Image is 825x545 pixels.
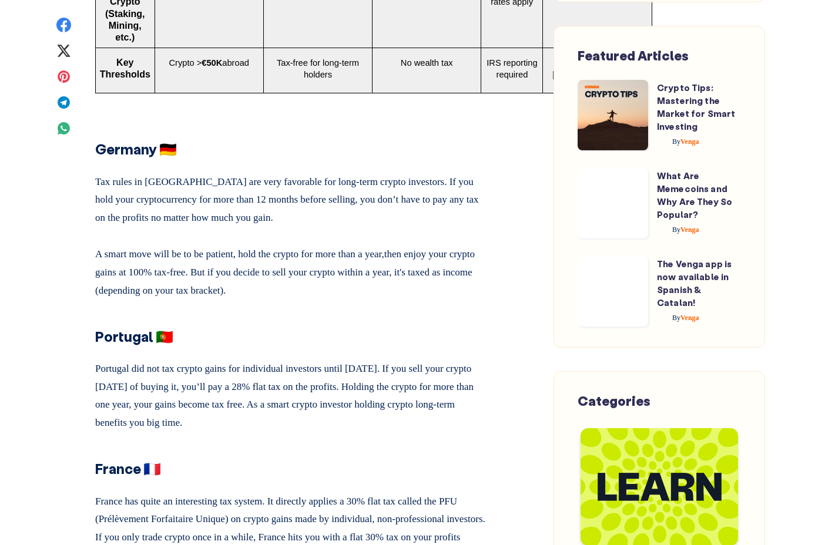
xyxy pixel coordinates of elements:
[95,241,489,300] p: A smart move will be to be patient, hold the crypto for more than a year,then enjoy your crypto g...
[95,459,161,477] strong: France 🇫🇷
[672,314,699,322] span: Venga
[657,137,699,146] a: ByVenga
[578,47,689,64] span: Featured Articles
[95,169,489,227] p: Tax rules in [GEOGRAPHIC_DATA] are very favorable for long-term crypto investors. If you hold you...
[401,58,453,68] span: No wealth tax
[100,58,150,79] span: Key Thresholds
[202,58,222,68] span: €50K
[672,226,680,234] span: By
[487,58,539,79] span: IRS reporting required
[672,137,680,146] span: By
[657,226,699,234] a: ByVenga
[672,137,699,146] span: Venga
[672,314,680,322] span: By
[95,355,489,432] p: Portugal did not tax crypto gains for individual investors until [DATE]. If you sell your crypto ...
[657,314,699,322] a: ByVenga
[657,170,732,220] a: What Are Memecoins and Why Are They So Popular?
[277,58,361,79] span: Tax-free for long-term holders
[222,58,249,68] span: abroad
[657,82,735,132] a: Crypto Tips: Mastering the Market for Smart Investing
[672,226,699,234] span: Venga
[578,392,650,409] span: Categories
[657,258,732,308] a: The Venga app is now available in Spanish & Catalan!
[169,58,202,68] span: Crypto >
[95,140,177,158] strong: Germany 🇩🇪
[95,327,173,345] strong: Portugal 🇵🇹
